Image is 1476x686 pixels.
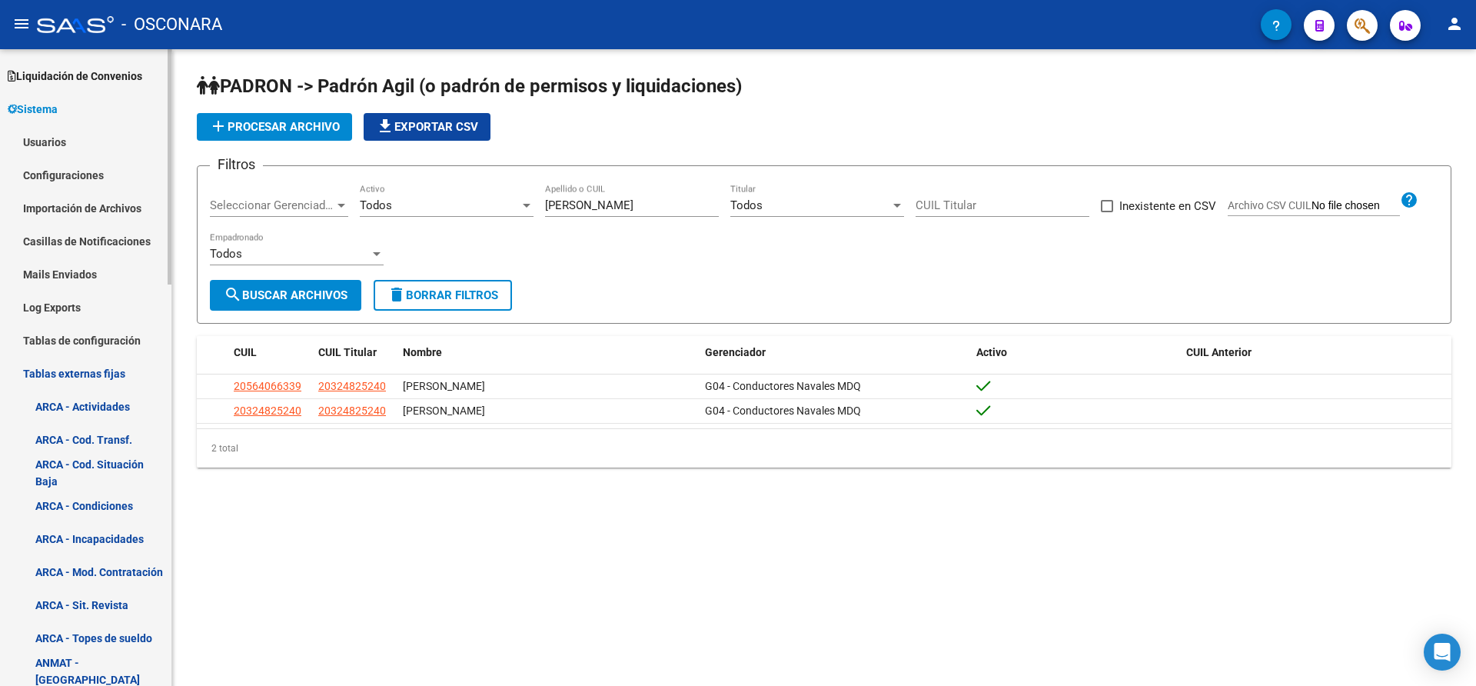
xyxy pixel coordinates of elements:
[210,247,242,261] span: Todos
[318,346,377,358] span: CUIL Titular
[1180,336,1451,369] datatable-header-cell: CUIL Anterior
[209,120,340,134] span: Procesar archivo
[376,120,478,134] span: Exportar CSV
[976,346,1007,358] span: Activo
[403,346,442,358] span: Nombre
[8,101,58,118] span: Sistema
[403,405,485,417] span: [PERSON_NAME]
[1400,191,1418,209] mat-icon: help
[234,405,301,417] span: 20324825240
[197,113,352,141] button: Procesar archivo
[234,380,301,392] span: 20564066339
[312,336,397,369] datatable-header-cell: CUIL Titular
[387,288,498,302] span: Borrar Filtros
[197,75,742,97] span: PADRON -> Padrón Agil (o padrón de permisos y liquidaciones)
[360,198,392,212] span: Todos
[364,113,490,141] button: Exportar CSV
[224,288,347,302] span: Buscar Archivos
[374,280,512,311] button: Borrar Filtros
[224,285,242,304] mat-icon: search
[1228,199,1311,211] span: Archivo CSV CUIL
[318,380,386,392] span: 20324825240
[228,336,312,369] datatable-header-cell: CUIL
[8,68,142,85] span: Liquidación de Convenios
[197,429,1451,468] div: 2 total
[210,154,263,175] h3: Filtros
[970,336,1180,369] datatable-header-cell: Activo
[1311,199,1400,213] input: Archivo CSV CUIL
[705,346,766,358] span: Gerenciador
[699,336,970,369] datatable-header-cell: Gerenciador
[403,380,485,392] span: [PERSON_NAME]
[12,15,31,33] mat-icon: menu
[1119,197,1216,215] span: Inexistente en CSV
[376,117,394,135] mat-icon: file_download
[705,405,861,417] span: G04 - Conductores Navales MDQ
[209,117,228,135] mat-icon: add
[1186,346,1252,358] span: CUIL Anterior
[397,336,699,369] datatable-header-cell: Nombre
[1445,15,1464,33] mat-icon: person
[387,285,406,304] mat-icon: delete
[210,280,361,311] button: Buscar Archivos
[210,198,334,212] span: Seleccionar Gerenciador
[730,198,763,212] span: Todos
[121,8,222,42] span: - OSCONARA
[318,405,386,417] span: 20324825240
[234,346,257,358] span: CUIL
[1424,634,1461,671] div: Open Intercom Messenger
[705,380,861,392] span: G04 - Conductores Navales MDQ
